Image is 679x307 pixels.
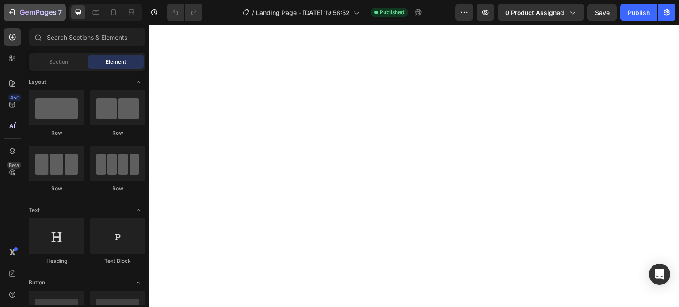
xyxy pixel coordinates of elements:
[4,4,66,21] button: 7
[149,25,679,307] iframe: Design area
[49,58,68,66] span: Section
[649,264,670,285] div: Open Intercom Messenger
[8,94,21,101] div: 450
[90,129,145,137] div: Row
[380,8,404,16] span: Published
[29,257,84,265] div: Heading
[58,7,62,18] p: 7
[131,75,145,89] span: Toggle open
[29,279,45,287] span: Button
[29,28,145,46] input: Search Sections & Elements
[628,8,650,17] div: Publish
[256,8,350,17] span: Landing Page - [DATE] 19:58:52
[167,4,202,21] div: Undo/Redo
[29,206,40,214] span: Text
[29,185,84,193] div: Row
[90,257,145,265] div: Text Block
[587,4,617,21] button: Save
[7,162,21,169] div: Beta
[620,4,657,21] button: Publish
[90,185,145,193] div: Row
[131,276,145,290] span: Toggle open
[505,8,564,17] span: 0 product assigned
[29,129,84,137] div: Row
[106,58,126,66] span: Element
[595,9,610,16] span: Save
[131,203,145,217] span: Toggle open
[29,78,46,86] span: Layout
[252,8,254,17] span: /
[498,4,584,21] button: 0 product assigned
